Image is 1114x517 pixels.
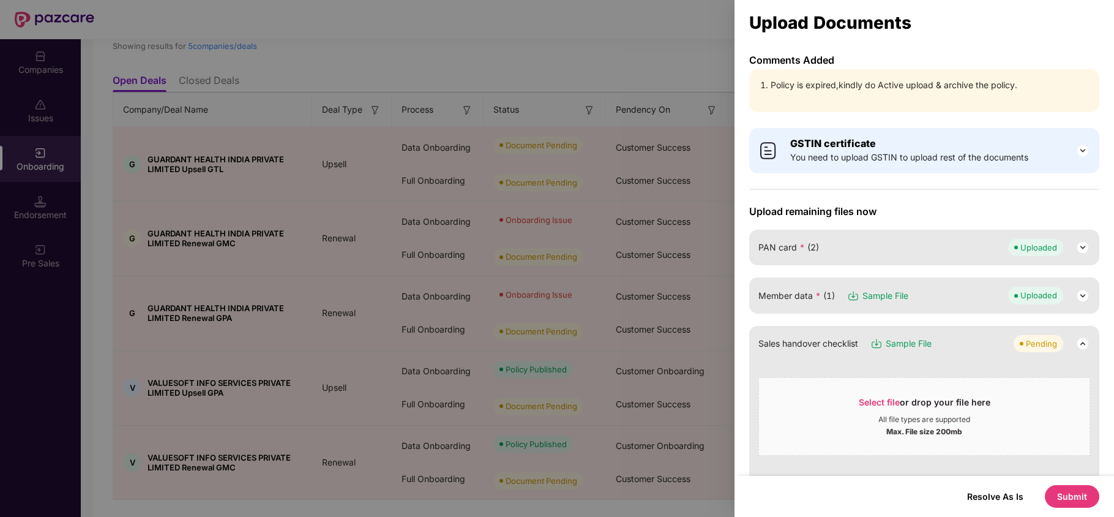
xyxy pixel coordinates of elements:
div: Uploaded [1020,241,1057,254]
div: Pending [1026,338,1057,350]
span: Sample File [886,337,932,350]
div: Max. File size 200mb [886,425,962,437]
div: Uploaded [1020,289,1057,301]
span: Select file [859,397,900,407]
b: GSTIN certificate [790,137,876,149]
span: Select fileor drop your file hereAll file types are supportedMax. File size 200mb [759,387,1090,446]
img: svg+xml;base64,PHN2ZyB3aWR0aD0iMjQiIGhlaWdodD0iMjQiIHZpZXdCb3g9IjAgMCAyNCAyNCIgZmlsbD0ibm9uZSIgeG... [1075,240,1090,255]
img: svg+xml;base64,PHN2ZyB3aWR0aD0iMjQiIGhlaWdodD0iMjQiIHZpZXdCb3g9IjAgMCAyNCAyNCIgZmlsbD0ibm9uZSIgeG... [1075,289,1090,303]
img: svg+xml;base64,PHN2ZyB3aWR0aD0iMTYiIGhlaWdodD0iMTciIHZpZXdCb3g9IjAgMCAxNiAxNyIgZmlsbD0ibm9uZSIgeG... [870,338,883,350]
span: Sales handover checklist [758,337,858,350]
div: or drop your file here [859,396,990,415]
img: svg+xml;base64,PHN2ZyB3aWR0aD0iMjQiIGhlaWdodD0iMjQiIHZpZXdCb3g9IjAgMCAyNCAyNCIgZmlsbD0ibm9uZSIgeG... [1075,143,1090,158]
div: All file types are supported [878,415,970,425]
span: PAN card (2) [758,241,819,254]
div: Upload Documents [749,16,1099,29]
img: svg+xml;base64,PHN2ZyB4bWxucz0iaHR0cDovL3d3dy53My5vcmcvMjAwMC9zdmciIHdpZHRoPSI0MCIgaGVpZ2h0PSI0MC... [758,141,778,160]
p: Comments Added [749,54,1099,66]
span: Upload remaining files now [749,205,1099,217]
img: svg+xml;base64,PHN2ZyB3aWR0aD0iMjQiIGhlaWdodD0iMjQiIHZpZXdCb3g9IjAgMCAyNCAyNCIgZmlsbD0ibm9uZSIgeG... [1075,336,1090,351]
li: Policy is expired,kindly do Active upload & archive the policy. [771,78,1090,92]
span: You need to upload GSTIN to upload rest of the documents [790,151,1028,164]
span: Member data (1) [758,289,835,303]
img: svg+xml;base64,PHN2ZyB3aWR0aD0iMTYiIGhlaWdodD0iMTciIHZpZXdCb3g9IjAgMCAxNiAxNyIgZmlsbD0ibm9uZSIgeG... [847,290,859,302]
button: Resolve As Is [955,488,1036,505]
button: Submit [1045,485,1099,508]
span: Sample File [862,289,908,303]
